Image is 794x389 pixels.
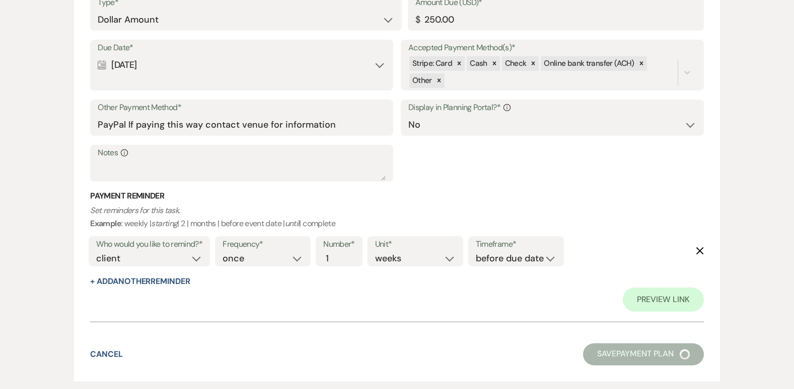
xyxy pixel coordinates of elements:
label: Frequency* [223,237,303,252]
span: Stripe: Card [412,58,452,68]
img: loading spinner [680,349,690,359]
div: $ [415,13,420,27]
i: until [285,218,300,229]
button: + AddAnotherReminder [90,277,190,285]
b: Example [90,218,121,229]
i: starting [151,218,177,229]
span: Check [505,58,527,68]
span: Cash [470,58,487,68]
p: : weekly | | 2 | months | before event date | | complete [90,204,703,230]
span: Other [412,75,432,85]
h3: Payment Reminder [90,190,703,202]
div: [DATE] [98,55,386,75]
i: Set reminders for this task. [90,205,180,216]
label: Display in Planning Portal?* [408,101,696,115]
label: Notes [98,146,386,160]
label: Due Date* [98,41,386,55]
label: Unit* [375,237,456,252]
span: Online bank transfer (ACH) [544,58,634,68]
a: Preview Link [623,287,704,312]
button: SavePayment Plan [583,343,704,365]
label: Timeframe* [476,237,556,252]
label: Accepted Payment Method(s)* [408,41,696,55]
label: Other Payment Method* [98,101,386,115]
label: Who would you like to remind?* [96,237,202,252]
button: Cancel [90,350,123,358]
label: Number* [323,237,355,252]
